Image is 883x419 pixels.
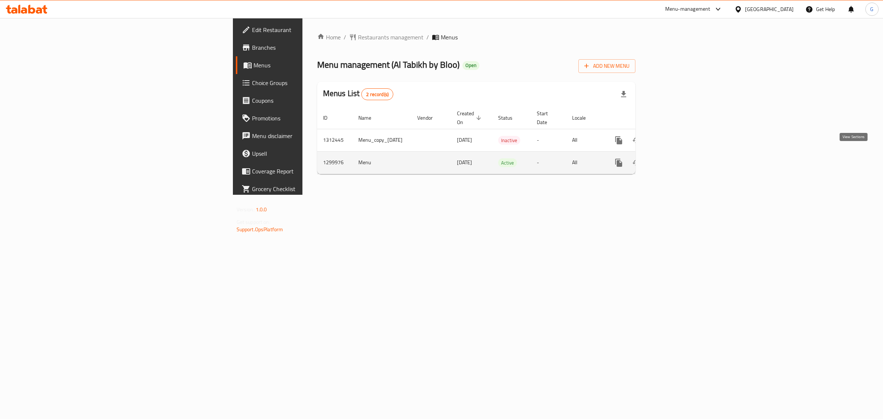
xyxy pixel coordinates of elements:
td: - [531,129,566,151]
span: Coupons [252,96,375,105]
span: Add New Menu [584,61,630,71]
a: Upsell [236,145,380,162]
a: Edit Restaurant [236,21,380,39]
span: Version: [237,205,255,214]
span: Restaurants management [358,33,423,42]
a: Coverage Report [236,162,380,180]
td: - [531,151,566,174]
span: Open [462,62,479,68]
span: Upsell [252,149,375,158]
div: Export file [615,85,632,103]
span: Inactive [498,136,520,145]
span: 2 record(s) [362,91,393,98]
button: Add New Menu [578,59,635,73]
td: All [566,129,604,151]
span: G [870,5,873,13]
span: 1.0.0 [256,205,267,214]
div: Active [498,158,517,167]
td: Menu [352,151,411,174]
nav: breadcrumb [317,33,636,42]
span: Locale [572,113,595,122]
a: Branches [236,39,380,56]
span: Menu disclaimer [252,131,375,140]
span: Status [498,113,522,122]
div: Menu-management [665,5,710,14]
span: [DATE] [457,158,472,167]
span: Vendor [417,113,442,122]
button: more [610,154,628,172]
button: more [610,131,628,149]
span: ID [323,113,337,122]
li: / [426,33,429,42]
table: enhanced table [317,107,687,174]
span: Choice Groups [252,78,375,87]
span: Menus [253,61,375,70]
span: Start Date [537,109,557,127]
span: [DATE] [457,135,472,145]
td: Menu_copy_[DATE] [352,129,411,151]
a: Promotions [236,109,380,127]
a: Restaurants management [349,33,423,42]
button: Change Status [628,131,645,149]
th: Actions [604,107,687,129]
div: Open [462,61,479,70]
span: Edit Restaurant [252,25,375,34]
span: Get support on: [237,217,270,227]
h2: Menus List [323,88,393,100]
span: Name [358,113,381,122]
td: All [566,151,604,174]
div: Total records count [361,88,393,100]
span: Menu management ( Al Tabikh by Bloo ) [317,56,460,73]
span: Grocery Checklist [252,184,375,193]
a: Choice Groups [236,74,380,92]
span: Coverage Report [252,167,375,176]
a: Grocery Checklist [236,180,380,198]
span: Menus [441,33,458,42]
span: Promotions [252,114,375,123]
span: Branches [252,43,375,52]
a: Coupons [236,92,380,109]
span: Created On [457,109,483,127]
a: Support.OpsPlatform [237,225,283,234]
div: [GEOGRAPHIC_DATA] [745,5,794,13]
a: Menus [236,56,380,74]
span: Active [498,159,517,167]
a: Menu disclaimer [236,127,380,145]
